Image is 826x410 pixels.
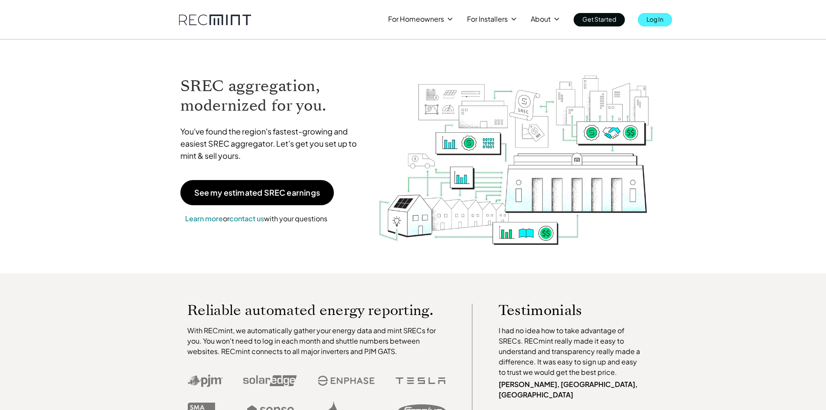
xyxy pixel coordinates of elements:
[185,214,223,223] a: Learn more
[499,379,644,400] p: [PERSON_NAME], [GEOGRAPHIC_DATA], [GEOGRAPHIC_DATA]
[582,13,616,25] p: Get Started
[229,214,264,223] a: contact us
[574,13,625,26] a: Get Started
[378,52,654,247] img: RECmint value cycle
[194,189,320,197] p: See my estimated SREC earnings
[467,13,508,25] p: For Installers
[499,325,644,377] p: I had no idea how to take advantage of SRECs. RECmint really made it easy to understand and trans...
[187,325,446,357] p: With RECmint, we automatically gather your energy data and mint SRECs for you. You won't need to ...
[531,13,551,25] p: About
[180,180,334,205] a: See my estimated SREC earnings
[187,304,446,317] p: Reliable automated energy reporting.
[180,213,332,224] p: or with your questions
[388,13,444,25] p: For Homeowners
[180,125,365,162] p: You've found the region's fastest-growing and easiest SREC aggregator. Let's get you set up to mi...
[180,76,365,115] h1: SREC aggregation, modernized for you.
[646,13,663,25] p: Log In
[638,13,672,26] a: Log In
[499,304,628,317] p: Testimonials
